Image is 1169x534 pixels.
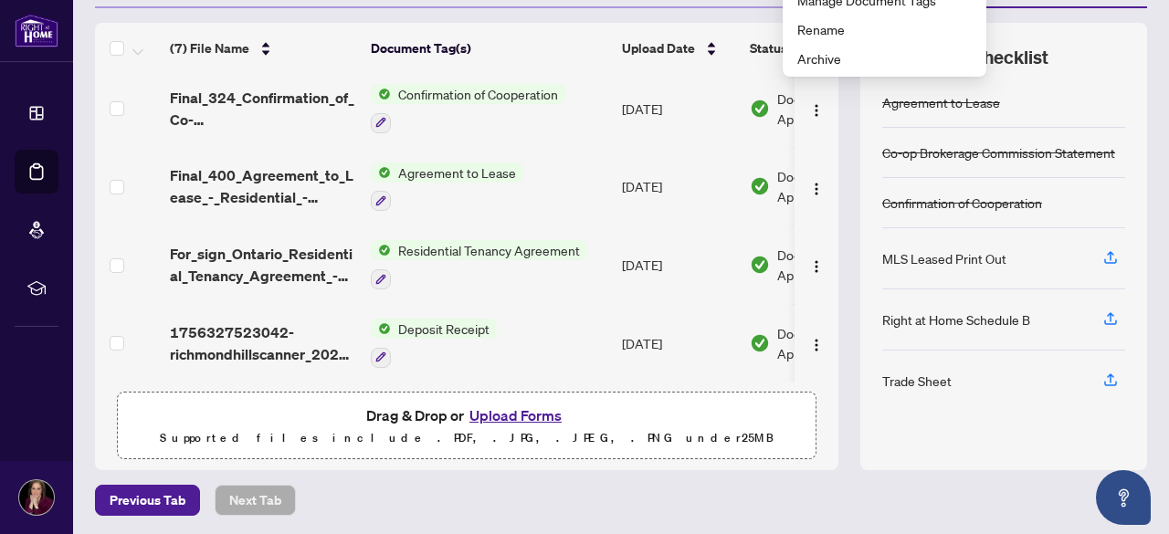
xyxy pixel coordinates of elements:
[750,38,787,58] span: Status
[797,48,972,68] span: Archive
[371,240,587,289] button: Status IconResidential Tenancy Agreement
[170,38,249,58] span: (7) File Name
[615,304,742,382] td: [DATE]
[371,162,523,212] button: Status IconAgreement to Lease
[809,103,824,118] img: Logo
[750,176,770,196] img: Document Status
[750,99,770,119] img: Document Status
[371,240,391,260] img: Status Icon
[391,240,587,260] span: Residential Tenancy Agreement
[802,250,831,279] button: Logo
[19,480,54,515] img: Profile Icon
[163,23,363,74] th: (7) File Name
[391,319,497,339] span: Deposit Receipt
[371,84,391,104] img: Status Icon
[809,182,824,196] img: Logo
[797,19,972,39] span: Rename
[882,92,1000,112] div: Agreement to Lease
[802,329,831,358] button: Logo
[363,23,615,74] th: Document Tag(s)
[622,38,695,58] span: Upload Date
[802,172,831,201] button: Logo
[170,87,356,131] span: Final_324_Confirmation_of_Co-operation_and_Representation_-_Tenant_Landlord_-_PropTx-OREA__2_ 2.pdf
[391,84,565,104] span: Confirmation of Cooperation
[170,243,356,287] span: For_sign_Ontario_Residential_Tenancy_Agreement_-_PropTx-[PERSON_NAME].pdf
[777,245,890,285] span: Document Approved
[15,14,58,47] img: logo
[809,338,824,352] img: Logo
[615,23,742,74] th: Upload Date
[615,69,742,148] td: [DATE]
[170,321,356,365] span: 1756327523042-richmondhillscanner_20250827_163031.pdf
[110,486,185,515] span: Previous Tab
[615,225,742,304] td: [DATE]
[882,371,952,391] div: Trade Sheet
[750,333,770,353] img: Document Status
[118,393,816,460] span: Drag & Drop orUpload FormsSupported files include .PDF, .JPG, .JPEG, .PNG under25MB
[882,193,1042,213] div: Confirmation of Cooperation
[777,89,890,129] span: Document Approved
[809,259,824,274] img: Logo
[777,323,890,363] span: Document Approved
[464,403,567,427] button: Upload Forms
[371,162,391,183] img: Status Icon
[391,162,523,183] span: Agreement to Lease
[750,255,770,275] img: Document Status
[95,485,200,516] button: Previous Tab
[366,403,567,427] span: Drag & Drop or
[371,319,497,368] button: Status IconDeposit Receipt
[615,148,742,226] td: [DATE]
[215,485,296,516] button: Next Tab
[371,319,391,339] img: Status Icon
[742,23,898,74] th: Status
[170,164,356,208] span: Final_400_Agreement_to_Lease_-_Residential_-_PropTx-OREA__1_.pdf
[371,84,565,133] button: Status IconConfirmation of Cooperation
[802,94,831,123] button: Logo
[882,309,1030,330] div: Right at Home Schedule B
[129,427,805,449] p: Supported files include .PDF, .JPG, .JPEG, .PNG under 25 MB
[882,142,1115,162] div: Co-op Brokerage Commission Statement
[777,166,890,206] span: Document Approved
[1096,470,1151,525] button: Open asap
[882,248,1006,268] div: MLS Leased Print Out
